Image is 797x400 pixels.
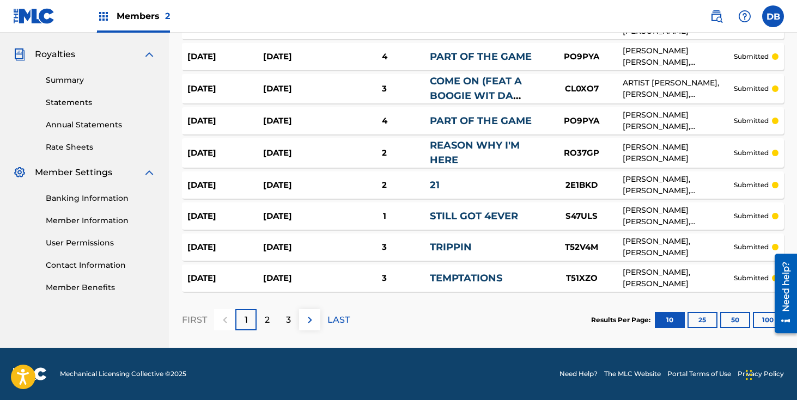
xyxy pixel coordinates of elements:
[339,115,430,127] div: 4
[753,312,783,328] button: 100
[339,272,430,285] div: 3
[13,166,26,179] img: Member Settings
[339,210,430,223] div: 1
[734,5,756,27] div: Help
[623,174,734,196] div: [PERSON_NAME], [PERSON_NAME], [PERSON_NAME] [PERSON_NAME], [PERSON_NAME], [PERSON_NAME], [PERSON_...
[339,147,430,159] div: 2
[165,11,170,21] span: 2
[13,48,26,61] img: Royalties
[743,348,797,400] iframe: Chat Widget
[339,179,430,192] div: 2
[187,147,263,159] div: [DATE]
[46,193,156,204] a: Banking Information
[263,272,339,285] div: [DATE]
[734,52,769,61] p: submitted
[263,210,339,223] div: [DATE]
[265,313,270,327] p: 2
[117,10,170,22] span: Members
[46,260,156,271] a: Contact Information
[143,166,156,179] img: expand
[541,147,623,159] div: RO37GP
[46,282,156,293] a: Member Benefits
[143,48,156,61] img: expand
[430,272,502,284] a: TEMPTATIONS
[623,77,734,100] div: ARTIST [PERSON_NAME], [PERSON_NAME], [PERSON_NAME] [PERSON_NAME], [PERSON_NAME]
[303,313,317,327] img: right
[604,369,661,379] a: The MLC Website
[97,10,110,23] img: Top Rightsholders
[263,83,339,95] div: [DATE]
[187,179,263,192] div: [DATE]
[13,367,47,380] img: logo
[541,241,623,254] div: T52V4M
[734,84,769,94] p: submitted
[46,141,156,153] a: Rate Sheets
[13,8,55,24] img: MLC Logo
[623,141,734,164] div: [PERSON_NAME] [PERSON_NAME]
[734,211,769,221] p: submitted
[339,83,430,95] div: 3
[430,75,524,116] a: COME ON (FEAT A BOOGIE WIT DA HOODIE, JAQUAE)
[734,148,769,158] p: submitted
[623,236,734,259] div: [PERSON_NAME], [PERSON_NAME]
[46,237,156,249] a: User Permissions
[430,241,472,253] a: TRIPPIN
[35,48,75,61] span: Royalties
[541,83,623,95] div: CL0XO7
[623,267,734,290] div: [PERSON_NAME], [PERSON_NAME]
[705,5,727,27] a: Public Search
[720,312,750,328] button: 50
[591,315,653,325] p: Results Per Page:
[738,10,751,23] img: help
[667,369,731,379] a: Portal Terms of Use
[46,97,156,108] a: Statements
[263,241,339,254] div: [DATE]
[541,272,623,285] div: T51XZO
[245,313,248,327] p: 1
[327,313,350,327] p: LAST
[746,359,752,391] div: Drag
[541,210,623,223] div: S47ULS
[623,109,734,132] div: [PERSON_NAME] [PERSON_NAME], [PERSON_NAME]
[35,166,112,179] span: Member Settings
[766,250,797,337] iframe: Resource Center
[430,139,520,166] a: REASON WHY I'M HERE
[339,241,430,254] div: 3
[187,272,263,285] div: [DATE]
[734,242,769,252] p: submitted
[623,45,734,68] div: [PERSON_NAME] [PERSON_NAME], [PERSON_NAME]
[46,215,156,226] a: Member Information
[187,83,263,95] div: [DATE]
[734,273,769,283] p: submitted
[430,210,518,222] a: STILL GOT 4EVER
[263,51,339,63] div: [DATE]
[182,313,207,327] p: FIRST
[738,369,784,379] a: Privacy Policy
[710,10,723,23] img: search
[559,369,598,379] a: Need Help?
[688,312,717,328] button: 25
[734,116,769,126] p: submitted
[60,369,186,379] span: Mechanical Licensing Collective © 2025
[339,51,430,63] div: 4
[46,119,156,131] a: Annual Statements
[430,51,532,63] a: PART OF THE GAME
[187,51,263,63] div: [DATE]
[762,5,784,27] div: User Menu
[541,179,623,192] div: 2E1BKD
[187,210,263,223] div: [DATE]
[187,115,263,127] div: [DATE]
[187,241,263,254] div: [DATE]
[430,179,440,191] a: 21
[263,179,339,192] div: [DATE]
[541,115,623,127] div: PO9PYA
[263,115,339,127] div: [DATE]
[734,180,769,190] p: submitted
[623,205,734,227] div: [PERSON_NAME] [PERSON_NAME], [PERSON_NAME], [PERSON_NAME], [PERSON_NAME]
[286,313,291,327] p: 3
[655,312,685,328] button: 10
[46,75,156,86] a: Summary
